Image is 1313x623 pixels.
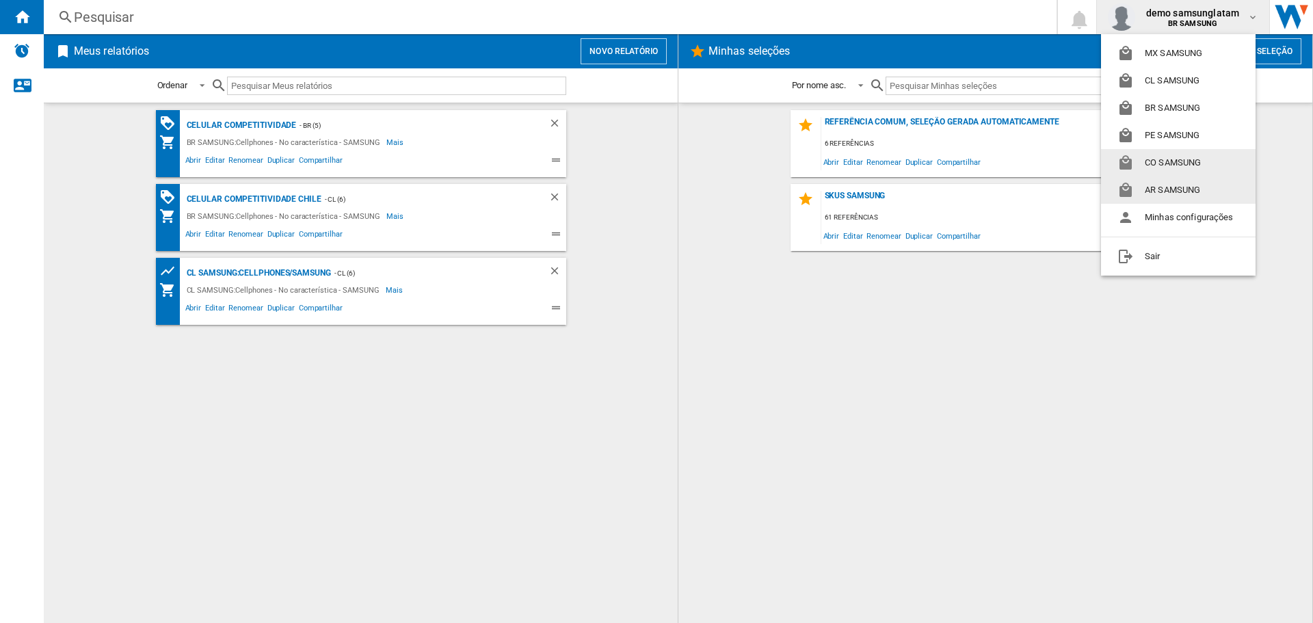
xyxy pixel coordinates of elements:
[1101,204,1256,231] button: Minhas configurações
[1101,40,1256,67] button: MX SAMSUNG
[1101,67,1256,94] button: CL SAMSUNG
[1101,243,1256,270] button: Sair
[1101,176,1256,204] button: AR SAMSUNG
[1101,94,1256,122] button: BR SAMSUNG
[1101,122,1256,149] button: PE SAMSUNG
[1101,149,1256,176] button: CO SAMSUNG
